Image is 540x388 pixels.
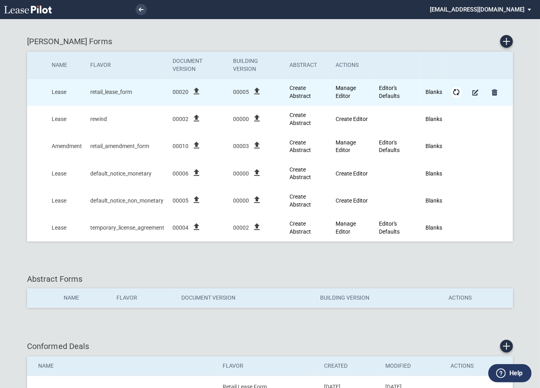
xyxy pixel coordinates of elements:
[27,273,513,285] div: Abstract Forms
[85,214,167,242] td: temporary_license_agreement
[217,357,319,376] th: Flavor
[289,166,311,181] a: Create new Abstract
[253,86,262,96] i: file_upload
[319,357,380,376] th: Created
[289,193,311,208] a: Create new Abstract
[58,289,111,308] th: Name
[379,220,400,235] a: Editor's Defaults
[176,289,315,308] th: Document Version
[85,133,167,160] td: retail_amendment_form
[253,91,262,97] label: file_upload
[253,172,262,179] label: file_upload
[173,170,188,178] span: 00006
[46,79,85,106] td: Lease
[192,172,201,179] label: file_upload
[470,87,481,98] a: Manage Form
[452,88,461,97] md-icon: Form Updates
[336,116,368,122] a: Create Editor
[27,214,513,242] tr: Created At: 2025-05-08T13:04:34-04:00; Updated At: 2025-05-08T13:05:59-04:00
[253,145,262,151] label: file_upload
[426,224,443,231] a: Blanks
[192,195,201,205] i: file_upload
[173,197,188,205] span: 00005
[379,85,400,99] a: Editor's Defaults
[173,142,188,150] span: 00010
[336,197,368,204] a: Create Editor
[233,170,249,178] span: 00000
[192,118,201,124] label: file_upload
[426,197,443,204] a: Blanks
[85,106,167,133] td: rewind
[192,140,201,150] i: file_upload
[192,226,201,233] label: file_upload
[233,224,249,232] span: 00002
[289,220,311,235] a: Create new Abstract
[253,168,262,177] i: file_upload
[192,145,201,151] label: file_upload
[253,118,262,124] label: file_upload
[46,160,85,187] td: Lease
[85,160,167,187] td: default_notice_monetary
[336,170,368,177] a: Create Editor
[192,199,201,206] label: file_upload
[336,220,356,235] a: Manage Editor
[289,85,311,99] a: Create new Abstract
[488,364,532,382] button: Help
[85,79,167,106] td: retail_lease_form
[451,87,462,98] a: Form Updates
[289,139,311,154] a: Create new Abstract
[85,187,167,214] td: default_notice_non_monetary
[426,116,443,122] a: Blanks
[253,199,262,206] label: file_upload
[471,88,480,97] md-icon: Manage Form
[426,170,443,177] a: Blanks
[233,88,249,96] span: 00005
[253,226,262,233] label: file_upload
[192,86,201,96] i: file_upload
[27,160,513,187] tr: Created At: 2025-07-03T08:20:11-04:00; Updated At: 2025-07-03T08:21:15-04:00
[46,214,85,242] td: Lease
[46,52,85,79] th: Name
[192,113,201,123] i: file_upload
[27,35,513,48] div: [PERSON_NAME] Forms
[330,52,373,79] th: Actions
[500,35,513,48] a: Create new Form
[46,187,85,214] td: Lease
[284,52,330,79] th: Abstract
[253,195,262,205] i: file_upload
[85,52,167,79] th: Flavor
[167,52,227,79] th: Document Version
[380,357,445,376] th: Modified
[27,340,513,353] div: Conformed Deals
[27,133,513,160] tr: Created At: 2025-05-08T12:59:42-04:00; Updated At: 2025-05-08T13:02:59-04:00
[27,187,513,214] tr: Created At: 2025-07-03T08:21:42-04:00; Updated At: 2025-07-03T08:23:06-04:00
[253,113,262,123] i: file_upload
[445,357,513,376] th: Actions
[27,79,513,106] tr: Created At: 2025-05-08T12:55:25-04:00; Updated At: 2025-05-08T12:57:34-04:00
[46,133,85,160] td: Amendment
[490,88,499,97] md-icon: Delete Form
[426,143,443,149] a: Blanks
[315,289,443,308] th: Building Version
[192,222,201,232] i: file_upload
[173,88,188,96] span: 00020
[27,357,217,376] th: Name
[111,289,176,308] th: Flavor
[289,112,311,126] a: Create new Abstract
[336,139,356,154] a: Manage Editor
[509,368,523,378] label: Help
[192,168,201,177] i: file_upload
[500,340,513,353] a: Create new conformed deal
[228,52,284,79] th: Building Version
[253,140,262,150] i: file_upload
[233,142,249,150] span: 00003
[173,224,188,232] span: 00004
[173,115,188,123] span: 00002
[379,139,400,154] a: Editor's Defaults
[233,197,249,205] span: 00000
[253,222,262,232] i: file_upload
[426,89,443,95] a: Blanks
[192,91,201,97] label: file_upload
[336,85,356,99] a: Manage Editor
[46,106,85,133] td: Lease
